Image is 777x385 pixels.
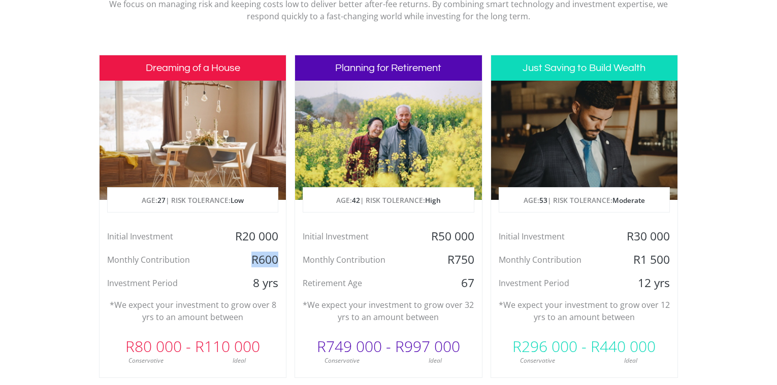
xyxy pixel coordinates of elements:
div: Initial Investment [491,229,616,244]
div: R296 000 - R440 000 [491,331,677,362]
span: Low [231,195,244,205]
div: 67 [419,275,481,291]
div: Retirement Age [295,275,419,291]
div: Monthly Contribution [491,252,616,267]
div: R30 000 [616,229,677,244]
div: R749 000 - R997 000 [295,331,481,362]
span: Moderate [612,195,645,205]
div: Conservative [295,356,388,365]
p: AGE: | RISK TOLERANCE: [303,188,473,213]
h3: Dreaming of a House [100,55,286,81]
div: R750 [419,252,481,267]
span: 42 [352,195,360,205]
div: R20 000 [224,229,286,244]
div: Ideal [584,356,677,365]
div: Conservative [491,356,585,365]
h3: Planning for Retirement [295,55,481,81]
div: Investment Period [100,275,224,291]
div: Ideal [193,356,286,365]
div: Monthly Contribution [100,252,224,267]
div: Investment Period [491,275,616,291]
span: High [425,195,441,205]
div: R600 [224,252,286,267]
p: AGE: | RISK TOLERANCE: [499,188,669,213]
div: R80 000 - R110 000 [100,331,286,362]
div: Initial Investment [295,229,419,244]
p: AGE: | RISK TOLERANCE: [108,188,278,213]
div: Monthly Contribution [295,252,419,267]
div: 12 yrs [616,275,677,291]
p: *We expect your investment to grow over 8 yrs to an amount between [107,299,278,323]
h3: Just Saving to Build Wealth [491,55,677,81]
div: R1 500 [616,252,677,267]
p: *We expect your investment to grow over 32 yrs to an amount between [303,299,474,323]
div: Conservative [100,356,193,365]
p: *We expect your investment to grow over 12 yrs to an amount between [499,299,670,323]
div: Initial Investment [100,229,224,244]
div: 8 yrs [224,275,286,291]
span: 27 [157,195,166,205]
div: R50 000 [419,229,481,244]
span: 53 [539,195,547,205]
div: Ideal [388,356,482,365]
